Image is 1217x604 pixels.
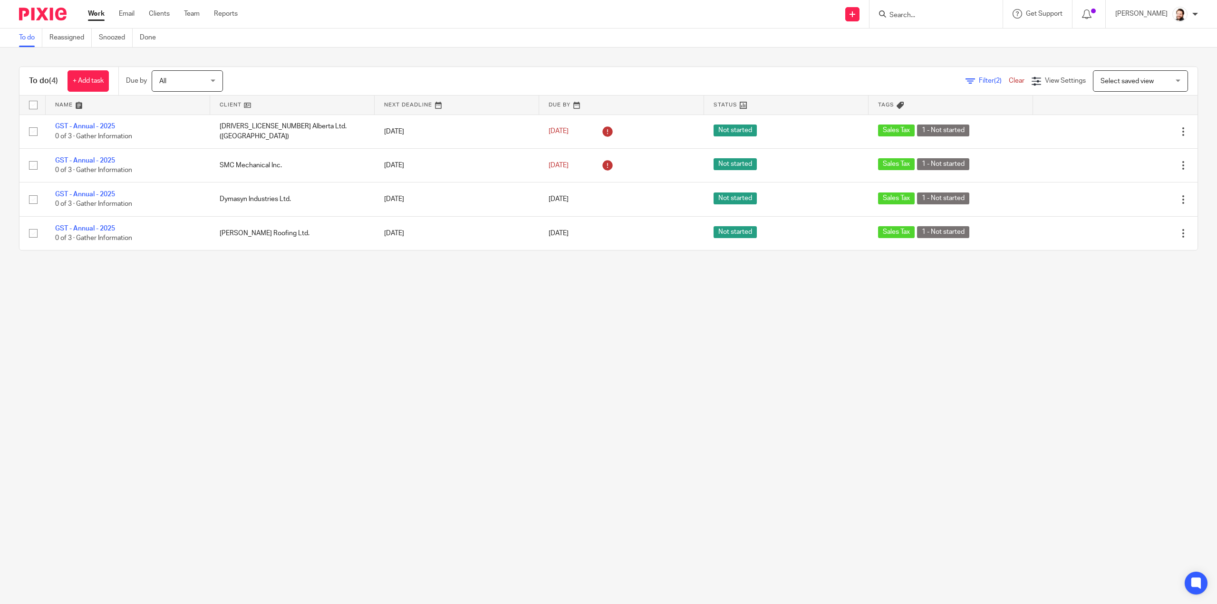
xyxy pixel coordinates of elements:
[549,196,569,202] span: [DATE]
[889,11,974,20] input: Search
[878,125,915,136] span: Sales Tax
[1009,77,1024,84] a: Clear
[88,9,105,19] a: Work
[917,226,969,238] span: 1 - Not started
[55,133,132,140] span: 0 of 3 · Gather Information
[55,225,115,232] a: GST - Annual - 2025
[375,115,539,148] td: [DATE]
[159,78,166,85] span: All
[917,158,969,170] span: 1 - Not started
[210,148,375,182] td: SMC Mechanical Inc.
[19,29,42,47] a: To do
[375,216,539,250] td: [DATE]
[1045,77,1086,84] span: View Settings
[549,128,569,135] span: [DATE]
[375,148,539,182] td: [DATE]
[55,123,115,130] a: GST - Annual - 2025
[549,230,569,237] span: [DATE]
[1115,9,1168,19] p: [PERSON_NAME]
[375,182,539,216] td: [DATE]
[210,182,375,216] td: Dymasyn Industries Ltd.
[55,235,132,241] span: 0 of 3 · Gather Information
[714,158,757,170] span: Not started
[917,125,969,136] span: 1 - Not started
[1172,7,1188,22] img: Jayde%20Headshot.jpg
[140,29,163,47] a: Done
[55,157,115,164] a: GST - Annual - 2025
[68,70,109,92] a: + Add task
[184,9,200,19] a: Team
[714,125,757,136] span: Not started
[55,191,115,198] a: GST - Annual - 2025
[214,9,238,19] a: Reports
[99,29,133,47] a: Snoozed
[878,158,915,170] span: Sales Tax
[55,167,132,173] span: 0 of 3 · Gather Information
[979,77,1009,84] span: Filter
[1101,78,1154,85] span: Select saved view
[917,192,969,204] span: 1 - Not started
[126,76,147,86] p: Due by
[878,102,894,107] span: Tags
[549,162,569,169] span: [DATE]
[49,77,58,85] span: (4)
[1026,10,1062,17] span: Get Support
[994,77,1002,84] span: (2)
[878,192,915,204] span: Sales Tax
[55,201,132,208] span: 0 of 3 · Gather Information
[878,226,915,238] span: Sales Tax
[210,115,375,148] td: [DRIVERS_LICENSE_NUMBER] Alberta Ltd. ([GEOGRAPHIC_DATA])
[714,226,757,238] span: Not started
[119,9,135,19] a: Email
[714,192,757,204] span: Not started
[210,216,375,250] td: [PERSON_NAME] Roofing Ltd.
[29,76,58,86] h1: To do
[19,8,67,20] img: Pixie
[49,29,92,47] a: Reassigned
[149,9,170,19] a: Clients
